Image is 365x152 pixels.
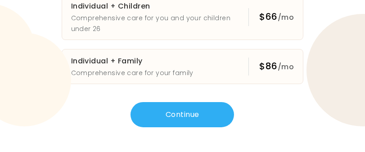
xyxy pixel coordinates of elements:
button: Individual + FamilyComprehensive care for your family$86/mo [62,49,304,84]
p: Comprehensive care for your family [71,67,194,78]
span: /mo [278,62,294,72]
h3: Individual + Family [71,55,194,67]
div: $66 [260,10,294,24]
p: Comprehensive care for you and your children under 26 [71,13,248,34]
button: Continue [131,102,234,127]
div: $86 [260,60,294,73]
span: /mo [278,12,294,22]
